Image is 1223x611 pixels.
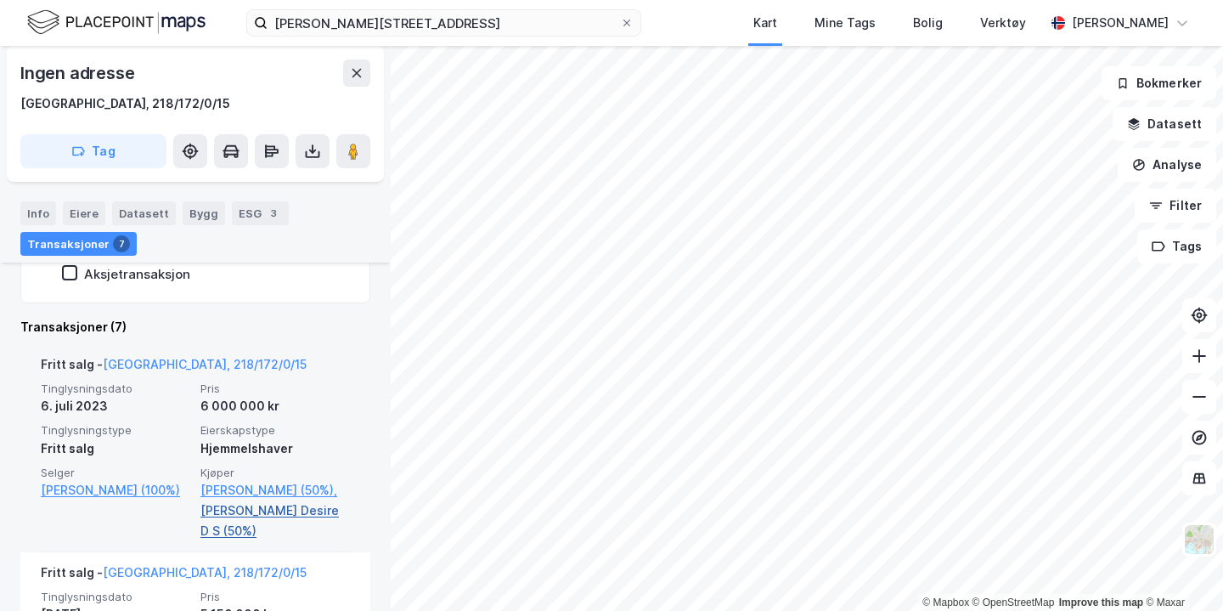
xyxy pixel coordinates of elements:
[112,201,176,225] div: Datasett
[20,93,230,114] div: [GEOGRAPHIC_DATA], 218/172/0/15
[268,10,620,36] input: Søk på adresse, matrikkel, gårdeiere, leietakere eller personer
[1072,13,1169,33] div: [PERSON_NAME]
[41,423,190,438] span: Tinglysningstype
[113,235,130,252] div: 7
[41,480,190,501] a: [PERSON_NAME] (100%)
[41,563,307,590] div: Fritt salg -
[232,201,289,225] div: ESG
[1113,107,1216,141] button: Datasett
[1059,597,1143,608] a: Improve this map
[20,232,137,256] div: Transaksjoner
[1138,529,1223,611] iframe: Chat Widget
[1102,66,1216,100] button: Bokmerker
[41,354,307,382] div: Fritt salg -
[84,266,190,282] div: Aksjetransaksjon
[1118,148,1216,182] button: Analyse
[183,201,225,225] div: Bygg
[27,8,206,37] img: logo.f888ab2527a4732fd821a326f86c7f29.svg
[41,396,190,416] div: 6. juli 2023
[972,597,1055,608] a: OpenStreetMap
[63,201,105,225] div: Eiere
[200,396,350,416] div: 6 000 000 kr
[200,423,350,438] span: Eierskapstype
[913,13,943,33] div: Bolig
[814,13,876,33] div: Mine Tags
[200,438,350,459] div: Hjemmelshaver
[265,205,282,222] div: 3
[200,480,350,501] a: [PERSON_NAME] (50%),
[1137,229,1216,263] button: Tags
[103,357,307,371] a: [GEOGRAPHIC_DATA], 218/172/0/15
[20,134,166,168] button: Tag
[200,590,350,604] span: Pris
[753,13,777,33] div: Kart
[20,317,370,337] div: Transaksjoner (7)
[1135,189,1216,223] button: Filter
[41,438,190,459] div: Fritt salg
[1183,523,1215,556] img: Z
[922,597,969,608] a: Mapbox
[41,382,190,396] span: Tinglysningsdato
[20,59,138,87] div: Ingen adresse
[980,13,1026,33] div: Verktøy
[41,466,190,480] span: Selger
[200,501,350,541] a: [PERSON_NAME] Desire D S (50%)
[103,565,307,580] a: [GEOGRAPHIC_DATA], 218/172/0/15
[41,590,190,604] span: Tinglysningsdato
[200,382,350,396] span: Pris
[200,466,350,480] span: Kjøper
[20,201,56,225] div: Info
